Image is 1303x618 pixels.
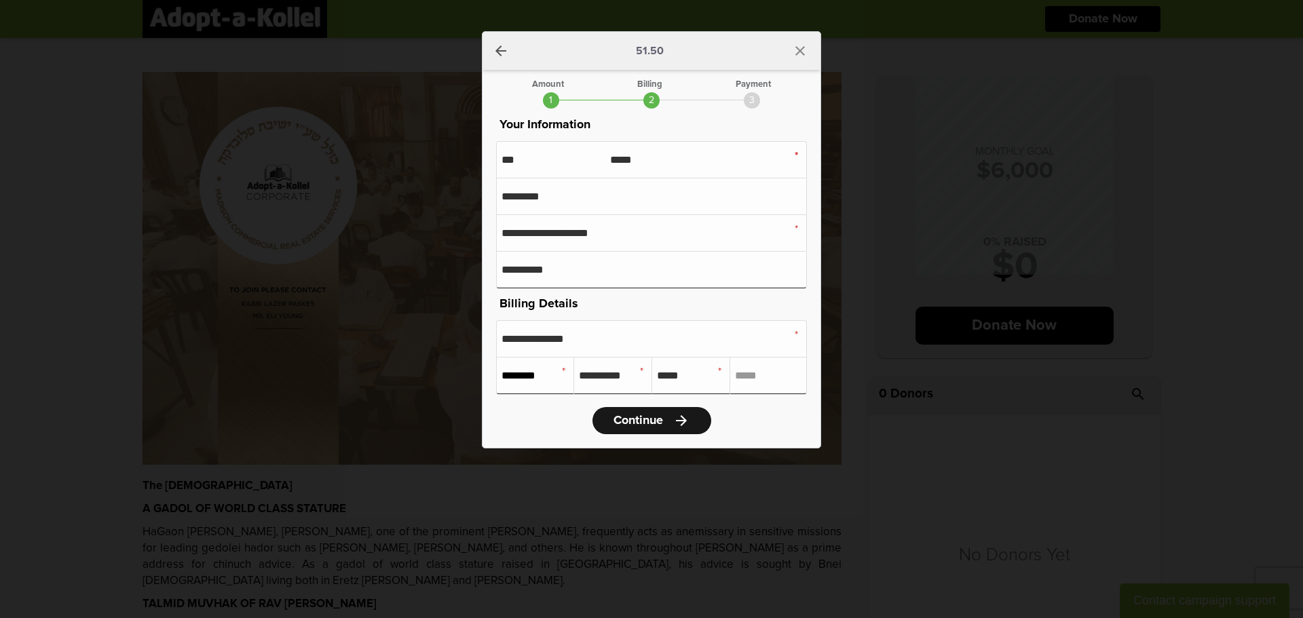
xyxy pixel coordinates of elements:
div: Payment [736,80,771,89]
div: 1 [543,92,559,109]
p: Billing Details [496,294,807,313]
div: 3 [744,92,760,109]
i: close [792,43,808,59]
div: Amount [532,80,564,89]
span: Continue [613,414,663,427]
div: 2 [643,92,660,109]
div: Billing [637,80,662,89]
p: 51.50 [636,45,664,56]
a: arrow_back [493,43,509,59]
a: Continuearrow_forward [592,407,711,434]
i: arrow_forward [673,412,690,429]
p: Your Information [496,115,807,134]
